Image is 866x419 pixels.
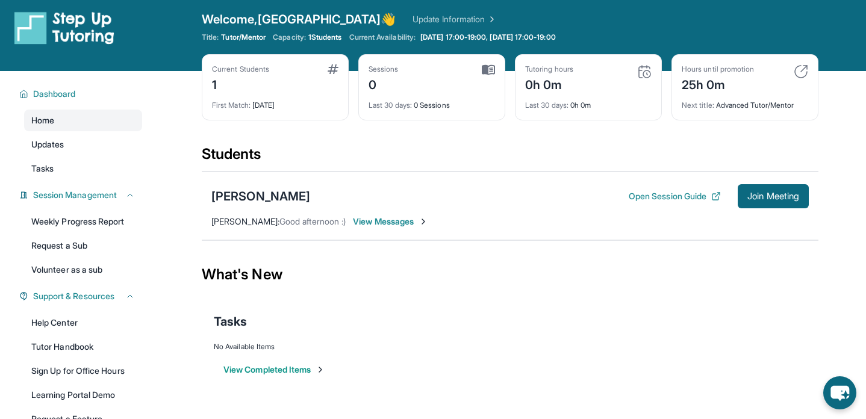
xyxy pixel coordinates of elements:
[419,217,428,226] img: Chevron-Right
[212,101,251,110] span: First Match :
[24,259,142,281] a: Volunteer as a sub
[211,188,310,205] div: [PERSON_NAME]
[14,11,114,45] img: logo
[273,33,306,42] span: Capacity:
[223,364,325,376] button: View Completed Items
[28,189,135,201] button: Session Management
[28,290,135,302] button: Support & Resources
[308,33,342,42] span: 1 Students
[353,216,428,228] span: View Messages
[28,88,135,100] button: Dashboard
[349,33,416,42] span: Current Availability:
[31,114,54,126] span: Home
[369,64,399,74] div: Sessions
[24,134,142,155] a: Updates
[214,313,247,330] span: Tasks
[420,33,556,42] span: [DATE] 17:00-19:00, [DATE] 17:00-19:00
[31,163,54,175] span: Tasks
[24,211,142,232] a: Weekly Progress Report
[212,74,269,93] div: 1
[418,33,558,42] a: [DATE] 17:00-19:00, [DATE] 17:00-19:00
[823,376,856,409] button: chat-button
[328,64,338,74] img: card
[629,190,721,202] button: Open Session Guide
[33,290,114,302] span: Support & Resources
[747,193,799,200] span: Join Meeting
[33,189,117,201] span: Session Management
[202,248,818,301] div: What's New
[525,101,569,110] span: Last 30 days :
[482,64,495,75] img: card
[24,360,142,382] a: Sign Up for Office Hours
[202,33,219,42] span: Title:
[24,384,142,406] a: Learning Portal Demo
[214,342,806,352] div: No Available Items
[212,93,338,110] div: [DATE]
[202,11,396,28] span: Welcome, [GEOGRAPHIC_DATA] 👋
[212,64,269,74] div: Current Students
[682,93,808,110] div: Advanced Tutor/Mentor
[738,184,809,208] button: Join Meeting
[525,74,573,93] div: 0h 0m
[279,216,346,226] span: Good afternoon :)
[24,158,142,179] a: Tasks
[369,101,412,110] span: Last 30 days :
[221,33,266,42] span: Tutor/Mentor
[31,138,64,151] span: Updates
[202,144,818,171] div: Students
[485,13,497,25] img: Chevron Right
[24,235,142,256] a: Request a Sub
[369,74,399,93] div: 0
[637,64,652,79] img: card
[525,93,652,110] div: 0h 0m
[24,312,142,334] a: Help Center
[525,64,573,74] div: Tutoring hours
[682,101,714,110] span: Next title :
[794,64,808,79] img: card
[413,13,497,25] a: Update Information
[24,336,142,358] a: Tutor Handbook
[211,216,279,226] span: [PERSON_NAME] :
[682,74,754,93] div: 25h 0m
[33,88,76,100] span: Dashboard
[24,110,142,131] a: Home
[369,93,495,110] div: 0 Sessions
[682,64,754,74] div: Hours until promotion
